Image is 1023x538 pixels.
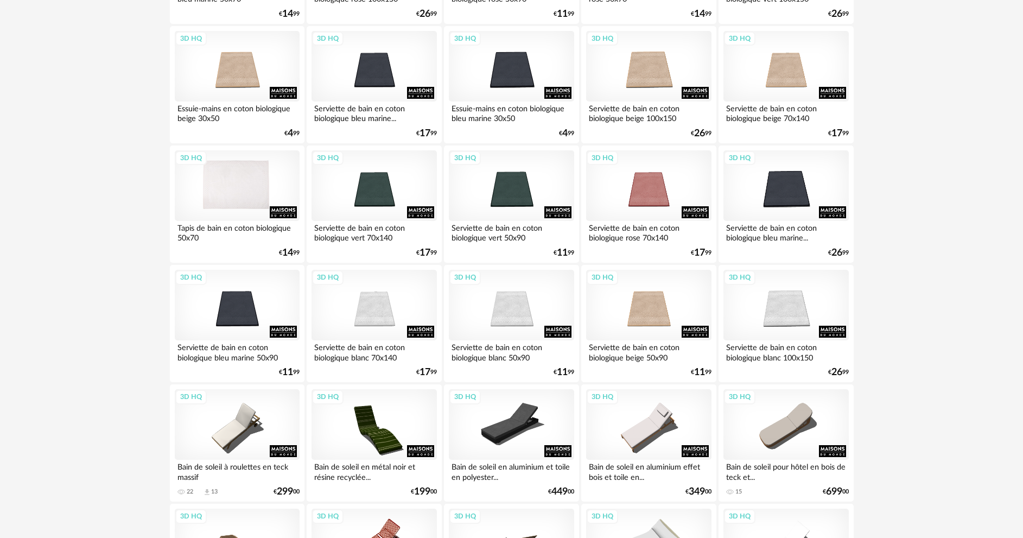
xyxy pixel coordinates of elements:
div: Bain de soleil en aluminium et toile en polyester... [449,460,574,482]
div: Serviette de bain en coton biologique rose 70x140 [586,221,711,243]
span: 699 [826,488,842,496]
div: 3D HQ [587,151,618,165]
div: 3D HQ [724,390,755,404]
a: 3D HQ Serviette de bain en coton biologique bleu marine 50x90 €1199 [170,265,304,382]
div: 3D HQ [312,270,344,284]
div: 3D HQ [449,151,481,165]
div: Essuie-mains en coton biologique bleu marine 30x50 [449,102,574,123]
div: Tapis de bain en coton biologique 50x70 [175,221,300,243]
span: 11 [694,369,705,376]
div: € 99 [691,249,711,257]
div: 3D HQ [449,31,481,46]
div: Essuie-mains en coton biologique beige 30x50 [175,102,300,123]
a: 3D HQ Serviette de bain en coton biologique bleu marine... €1799 [307,26,441,143]
div: Serviette de bain en coton biologique beige 100x150 [586,102,711,123]
div: € 99 [416,10,437,18]
div: € 99 [284,130,300,137]
div: Bain de soleil en aluminium effet bois et toile en... [586,460,711,482]
div: Serviette de bain en coton biologique bleu marine 50x90 [175,340,300,362]
div: 3D HQ [587,31,618,46]
div: € 99 [828,249,849,257]
div: 3D HQ [724,509,755,523]
span: 26 [831,369,842,376]
div: 3D HQ [312,31,344,46]
div: € 99 [554,369,574,376]
div: 3D HQ [312,151,344,165]
div: Serviette de bain en coton biologique beige 50x90 [586,340,711,362]
div: 3D HQ [312,390,344,404]
div: 22 [187,488,193,496]
a: 3D HQ Serviette de bain en coton biologique rose 70x140 €1799 [581,145,716,263]
a: 3D HQ Serviette de bain en coton biologique vert 70x140 €1799 [307,145,441,263]
div: € 99 [279,10,300,18]
a: 3D HQ Bain de soleil à roulettes en teck massif 22 Download icon 13 €29900 [170,384,304,502]
div: € 00 [823,488,849,496]
span: 26 [694,130,705,137]
span: Download icon [203,488,211,496]
a: 3D HQ Serviette de bain en coton biologique beige 50x90 €1199 [581,265,716,382]
span: 26 [831,249,842,257]
span: 17 [420,249,430,257]
a: 3D HQ Bain de soleil en métal noir et résine recyclée... €19900 [307,384,441,502]
div: € 00 [548,488,574,496]
div: 13 [211,488,218,496]
div: € 99 [554,10,574,18]
span: 449 [551,488,568,496]
span: 14 [282,10,293,18]
span: 4 [288,130,293,137]
a: 3D HQ Serviette de bain en coton biologique blanc 100x150 €2699 [719,265,853,382]
a: 3D HQ Serviette de bain en coton biologique blanc 70x140 €1799 [307,265,441,382]
a: 3D HQ Tapis de bain en coton biologique 50x70 €1499 [170,145,304,263]
div: € 99 [279,369,300,376]
div: 3D HQ [449,509,481,523]
a: 3D HQ Serviette de bain en coton biologique blanc 50x90 €1199 [444,265,579,382]
div: 3D HQ [724,270,755,284]
div: Bain de soleil pour hôtel en bois de teck et... [723,460,848,482]
div: € 99 [828,10,849,18]
div: 3D HQ [587,270,618,284]
div: € 99 [828,130,849,137]
div: 3D HQ [724,151,755,165]
div: Serviette de bain en coton biologique vert 70x140 [312,221,436,243]
div: 3D HQ [175,390,207,404]
span: 17 [420,130,430,137]
div: Bain de soleil en métal noir et résine recyclée... [312,460,436,482]
span: 11 [557,10,568,18]
div: € 99 [559,130,574,137]
div: € 00 [411,488,437,496]
span: 26 [420,10,430,18]
a: 3D HQ Essuie-mains en coton biologique bleu marine 30x50 €499 [444,26,579,143]
div: € 99 [416,249,437,257]
div: 3D HQ [175,509,207,523]
span: 17 [420,369,430,376]
div: € 99 [691,130,711,137]
div: 3D HQ [587,390,618,404]
div: Serviette de bain en coton biologique beige 70x140 [723,102,848,123]
div: 15 [735,488,742,496]
a: 3D HQ Bain de soleil en aluminium et toile en polyester... €44900 [444,384,579,502]
div: € 99 [416,130,437,137]
div: 3D HQ [175,151,207,165]
div: € 99 [828,369,849,376]
div: Serviette de bain en coton biologique bleu marine... [312,102,436,123]
div: € 99 [691,10,711,18]
div: € 99 [554,249,574,257]
span: 349 [689,488,705,496]
a: 3D HQ Serviette de bain en coton biologique beige 70x140 €1799 [719,26,853,143]
a: 3D HQ Essuie-mains en coton biologique beige 30x50 €499 [170,26,304,143]
span: 4 [562,130,568,137]
div: Serviette de bain en coton biologique vert 50x90 [449,221,574,243]
a: 3D HQ Serviette de bain en coton biologique beige 100x150 €2699 [581,26,716,143]
div: € 99 [279,249,300,257]
div: Serviette de bain en coton biologique blanc 100x150 [723,340,848,362]
div: € 00 [274,488,300,496]
a: 3D HQ Serviette de bain en coton biologique bleu marine... €2699 [719,145,853,263]
span: 299 [277,488,293,496]
span: 17 [831,130,842,137]
span: 14 [282,249,293,257]
a: 3D HQ Bain de soleil en aluminium effet bois et toile en... €34900 [581,384,716,502]
div: Bain de soleil à roulettes en teck massif [175,460,300,482]
span: 11 [557,249,568,257]
span: 26 [831,10,842,18]
span: 199 [414,488,430,496]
